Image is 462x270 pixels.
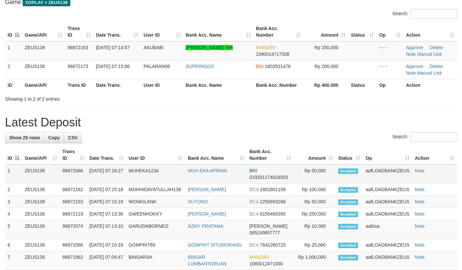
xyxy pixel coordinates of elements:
span: 86872173 [68,64,88,69]
th: ID: activate to sort column descending [5,146,22,164]
span: Accepted [338,212,358,217]
a: [PERSON_NAME] [188,187,226,192]
th: Date Trans.: activate to sort column ascending [93,22,141,41]
span: PALARAN06 [144,64,170,69]
a: Copy [44,132,64,143]
td: aafLOADBANKZEUS [363,184,412,196]
td: Rp 100,000 [294,184,336,196]
span: MANDIRI [249,254,269,260]
span: [PERSON_NAME] [249,223,287,229]
td: ZEUS138 [22,60,65,79]
th: User ID [141,79,183,91]
th: Bank Acc. Number [253,79,304,91]
input: Search: [410,9,457,19]
span: Rp 200,000 [314,45,338,50]
h1: Latest Deposit [5,116,457,129]
span: Accepted [338,168,358,174]
td: 2 [5,184,22,196]
a: Delete [430,64,443,69]
span: Accepted [338,187,358,193]
th: User ID: activate to sort column ascending [141,22,183,41]
td: aafLOADBANKZEUS [363,196,412,208]
td: 6 [5,239,22,251]
div: Showing 1 to 2 of 2 entries [5,93,187,102]
a: Note [415,242,425,248]
a: Note [415,223,425,229]
td: 86872086 [60,239,86,251]
span: BNI [256,64,264,69]
a: Approve [406,45,423,50]
td: 86872153 [60,196,86,208]
th: Status [348,79,377,91]
a: GOMPRIT SITUMORANG [188,242,242,248]
span: [DATE] 07:14:57 [96,45,130,50]
td: ZEUS138 [22,220,60,239]
span: Copy 6155493350 to clipboard [260,211,286,217]
a: Note [415,168,425,173]
td: ZEUS138 [22,164,60,184]
span: Copy 019201174024503 to clipboard [249,175,288,180]
a: Note [406,70,416,76]
th: Op: activate to sort column ascending [363,146,412,164]
span: Show 25 rows [9,135,40,140]
td: 86871962 [60,251,86,270]
a: [PERSON_NAME] [188,211,226,217]
span: Copy 1090014717508 to clipboard [256,51,289,57]
th: Action: activate to sort column ascending [412,146,457,164]
a: SUYONO [188,199,208,204]
a: Note [415,199,425,204]
td: Rp 250,000 [294,208,336,220]
span: Copy [48,135,60,140]
a: Show 25 rows [5,132,44,143]
td: Rp 50,000 [294,164,336,184]
td: Rp 25,000 [294,239,336,251]
td: 3 [5,196,22,208]
td: [DATE] 07:09:47 [87,251,126,270]
td: ZEUS138 [22,239,60,251]
span: Accepted [338,255,358,260]
td: WONKILANK [126,196,185,208]
th: Amount: activate to sort column ascending [303,22,348,41]
input: Search: [410,132,457,142]
td: aafLOADBANKZEUS [363,251,412,270]
a: BINSAR LUMBANTORUAN [188,254,226,266]
td: 7 [5,251,22,270]
a: SUPRINGGO [186,64,214,69]
td: Rp 10,000 [294,220,336,239]
td: ZEUS138 [22,251,60,270]
td: 86872066 [60,164,86,184]
a: Note [415,187,425,192]
td: [DATE] 07:16:27 [87,164,126,184]
label: Search: [392,9,457,19]
th: Bank Acc. Name [183,79,253,91]
a: MUH EKA APRIAN [188,168,227,173]
a: Manual Link [417,51,442,57]
th: Action: activate to sort column ascending [403,22,457,41]
span: Copy 2250693268 to clipboard [260,199,286,204]
td: MOHHIDAYATULLAH138 [126,184,185,196]
td: [DATE] 07:13:10 [87,220,126,239]
td: GARUDABORNEO [126,220,185,239]
a: Note [415,211,425,217]
th: Game/API [22,79,65,91]
td: aafLOADBANKZEUS [363,164,412,184]
span: CSV [68,135,78,140]
th: Amount: activate to sort column ascending [294,146,336,164]
th: Status: activate to sort column ascending [348,22,377,41]
td: ZEUS138 [22,208,60,220]
td: Rp 50,000 [294,196,336,208]
td: BINSARSH [126,251,185,270]
span: BCA [249,199,259,204]
td: 5 [5,220,22,239]
td: GWEENHOKKY [126,208,185,220]
th: Game/API: activate to sort column ascending [22,22,65,41]
td: [DATE] 07:10:18 [87,239,126,251]
span: Copy 7641260715 to clipboard [260,242,286,248]
a: AZMY PRATAMA [188,223,223,229]
th: Game/API: activate to sort column ascending [22,146,60,164]
label: Search: [392,132,457,142]
td: GOMPRIT69 [126,239,185,251]
th: ID [5,79,22,91]
td: 86872119 [60,208,86,220]
td: [DATE] 07:15:18 [87,196,126,208]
